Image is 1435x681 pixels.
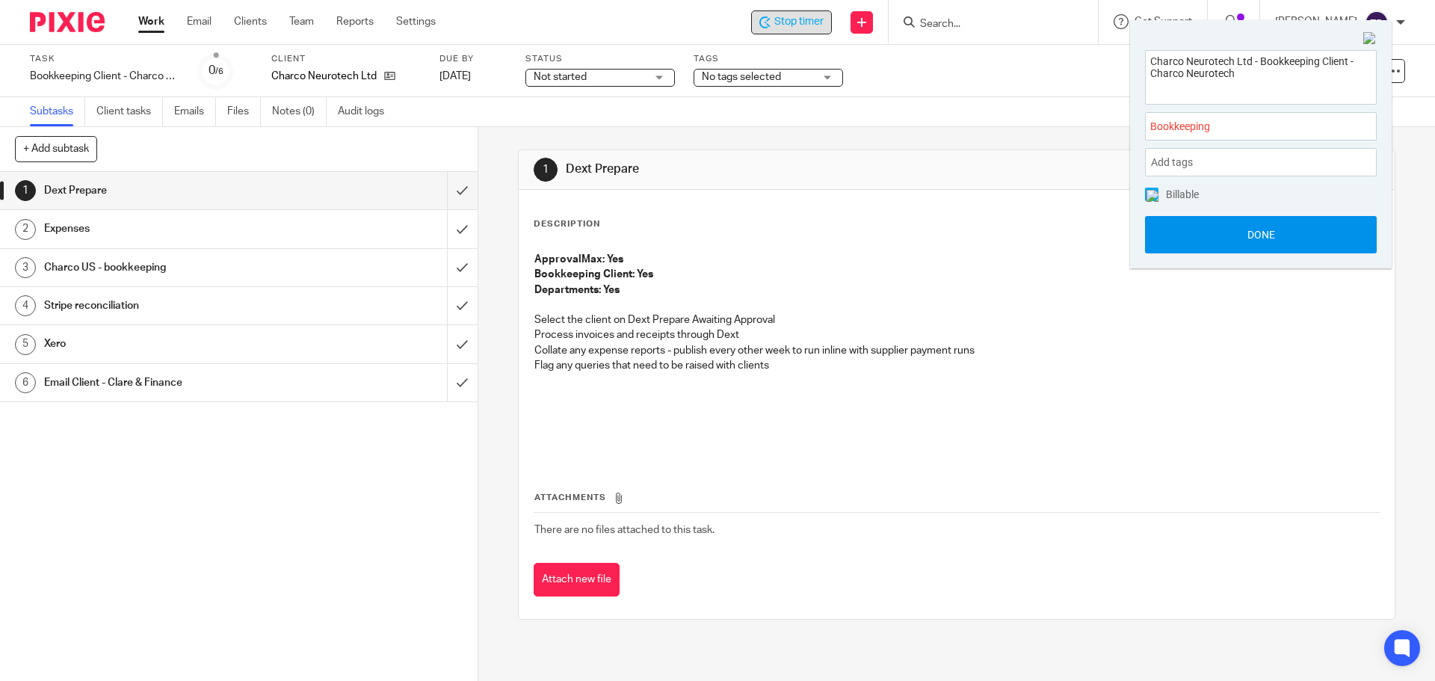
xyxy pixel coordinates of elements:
[534,563,620,597] button: Attach new file
[15,372,36,393] div: 6
[439,53,507,65] label: Due by
[271,69,377,84] p: Charco Neurotech Ltd
[15,295,36,316] div: 4
[15,219,36,240] div: 2
[336,14,374,29] a: Reports
[234,14,267,29] a: Clients
[15,257,36,278] div: 3
[534,285,620,295] strong: Departments: Yes
[30,12,105,32] img: Pixie
[44,218,303,240] h1: Expenses
[44,372,303,394] h1: Email Client - Clare & Finance
[534,158,558,182] div: 1
[15,334,36,355] div: 5
[44,333,303,355] h1: Xero
[1363,32,1377,46] img: Close
[15,136,97,161] button: + Add subtask
[1166,189,1199,200] span: Billable
[534,493,606,502] span: Attachments
[1147,190,1158,202] img: checked.png
[439,71,471,81] span: [DATE]
[30,97,85,126] a: Subtasks
[694,53,843,65] label: Tags
[1135,16,1192,27] span: Get Support
[534,218,600,230] p: Description
[174,97,216,126] a: Emails
[1275,14,1357,29] p: [PERSON_NAME]
[138,14,164,29] a: Work
[525,53,675,65] label: Status
[534,525,715,535] span: There are no files attached to this task.
[44,295,303,317] h1: Stripe reconciliation
[30,69,179,84] div: Bookkeeping Client - Charco Neurotech
[774,14,824,30] span: Stop timer
[1150,119,1339,135] span: Bookkeeping
[44,179,303,202] h1: Dext Prepare
[534,269,653,280] strong: Bookkeeping Client: Yes
[44,256,303,279] h1: Charco US - bookkeeping
[534,254,623,265] strong: ApprovalMax: Yes
[534,72,587,82] span: Not started
[338,97,395,126] a: Audit logs
[30,53,179,65] label: Task
[1145,112,1377,141] div: Project: Bookkeeping
[227,97,261,126] a: Files
[1151,151,1200,174] span: Add tags
[702,72,781,82] span: No tags selected
[1146,51,1376,99] textarea: Charco Neurotech Ltd - Bookkeeping Client - Charco Neurotech
[534,327,1378,342] p: Process invoices and receipts through Dext
[289,14,314,29] a: Team
[272,97,327,126] a: Notes (0)
[209,62,223,79] div: 0
[215,67,223,76] small: /6
[566,161,989,177] h1: Dext Prepare
[96,97,163,126] a: Client tasks
[396,14,436,29] a: Settings
[271,53,421,65] label: Client
[534,358,1378,373] p: Flag any queries that need to be raised with clients
[1145,216,1377,253] button: Done
[919,18,1053,31] input: Search
[1365,10,1389,34] img: svg%3E
[187,14,212,29] a: Email
[534,312,1378,327] p: Select the client on Dext Prepare Awaiting Approval
[751,10,832,34] div: Charco Neurotech Ltd - Bookkeeping Client - Charco Neurotech
[534,343,1378,358] p: Collate any expense reports - publish every other week to run inline with supplier payment runs
[15,180,36,201] div: 1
